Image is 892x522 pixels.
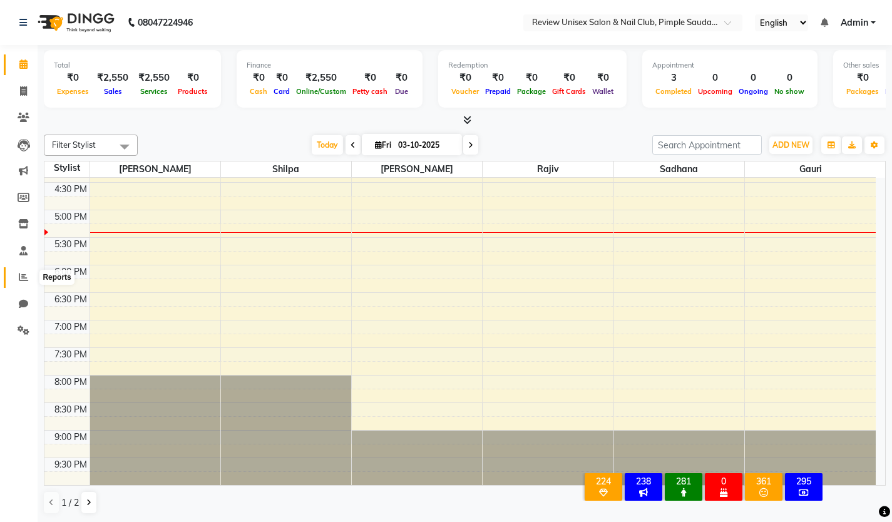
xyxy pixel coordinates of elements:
span: Due [392,87,411,96]
div: Redemption [448,60,617,71]
span: Completed [652,87,695,96]
span: Shilpa [221,161,351,177]
div: ₹2,550 [293,71,349,85]
span: Filter Stylist [52,140,96,150]
div: 0 [707,476,740,487]
span: Gift Cards [549,87,589,96]
span: Today [312,135,343,155]
div: ₹0 [549,71,589,85]
div: Reports [39,270,74,285]
div: 8:00 PM [52,376,90,389]
button: ADD NEW [769,136,813,154]
div: 0 [736,71,771,85]
div: ₹0 [391,71,413,85]
span: Services [137,87,171,96]
span: Gauri [745,161,876,177]
input: Search Appointment [652,135,762,155]
div: ₹2,550 [133,71,175,85]
div: 7:00 PM [52,320,90,334]
div: Finance [247,60,413,71]
input: 2025-10-03 [394,136,457,155]
div: ₹0 [482,71,514,85]
b: 08047224946 [138,5,193,40]
div: ₹0 [589,71,617,85]
div: 8:30 PM [52,403,90,416]
div: Total [54,60,211,71]
span: Upcoming [695,87,736,96]
div: ₹0 [349,71,391,85]
div: 9:00 PM [52,431,90,444]
div: 6:30 PM [52,293,90,306]
div: ₹0 [270,71,293,85]
span: [PERSON_NAME] [90,161,220,177]
span: No show [771,87,807,96]
div: 224 [587,476,620,487]
div: Stylist [44,161,90,175]
span: Admin [841,16,868,29]
div: 7:30 PM [52,348,90,361]
span: Cash [247,87,270,96]
span: Rajiv [483,161,613,177]
div: ₹0 [843,71,882,85]
div: 6:00 PM [52,265,90,279]
span: Prepaid [482,87,514,96]
div: ₹0 [247,71,270,85]
div: 0 [771,71,807,85]
span: Package [514,87,549,96]
span: Products [175,87,211,96]
span: Sales [101,87,125,96]
span: Ongoing [736,87,771,96]
span: Wallet [589,87,617,96]
div: ₹2,550 [92,71,133,85]
img: logo [32,5,118,40]
div: 4:30 PM [52,183,90,196]
div: 238 [627,476,660,487]
div: ₹0 [175,71,211,85]
div: 281 [667,476,700,487]
div: 361 [747,476,780,487]
div: 295 [787,476,820,487]
span: Sadhana [614,161,744,177]
span: [PERSON_NAME] [352,161,482,177]
div: 5:00 PM [52,210,90,223]
div: 3 [652,71,695,85]
span: ADD NEW [772,140,809,150]
span: Online/Custom [293,87,349,96]
span: Petty cash [349,87,391,96]
div: 9:30 PM [52,458,90,471]
div: Appointment [652,60,807,71]
span: Voucher [448,87,482,96]
div: ₹0 [514,71,549,85]
span: Expenses [54,87,92,96]
span: Fri [372,140,394,150]
span: 1 / 2 [61,496,79,509]
div: 0 [695,71,736,85]
span: Card [270,87,293,96]
div: ₹0 [448,71,482,85]
span: Packages [843,87,882,96]
div: 5:30 PM [52,238,90,251]
div: ₹0 [54,71,92,85]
